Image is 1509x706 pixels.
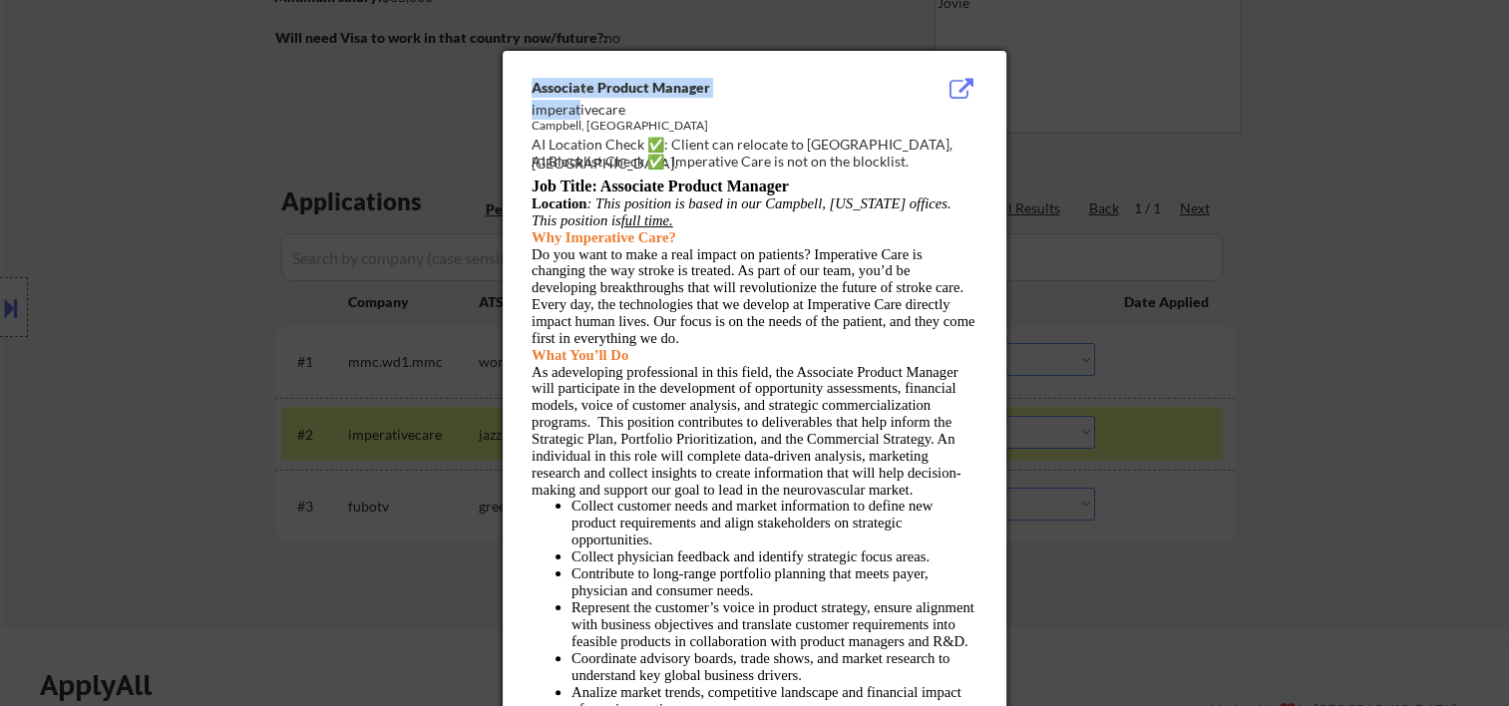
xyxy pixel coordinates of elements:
span: What You’ll Do [532,347,628,363]
div: imperativecare [532,100,877,120]
div: Associate Product Manager [532,78,877,98]
span: Collect customer needs and market information to define new product requirements and align stakeh... [571,498,933,547]
div: Campbell, [GEOGRAPHIC_DATA] [532,118,877,135]
span: As a [532,364,558,380]
span: : This position is based in our Campbell, [US_STATE] offices. This position is [532,195,951,228]
span: developing professional in this field, the Associate Product Manager will participate in the deve... [532,364,961,498]
span: Do you want to make a real impact on patients? Imperative Care is changing the way stroke is trea... [532,246,974,346]
span: Represent the customer’s voice in product strategy, ensure alignment with business objectives and... [571,599,974,649]
div: AI Blocklist Check ✅: Imperative Care is not on the blocklist. [532,152,985,172]
span: Coordinate advisory boards, trade shows, and market research to understand key global business dr... [571,650,949,683]
span: Location [532,195,586,211]
span: Job Title: Associate Product Manager [532,177,789,194]
u: full time. [621,212,673,228]
span: Why Imperative Care? [532,229,676,245]
span: Contribute to long-range portfolio planning that meets payer, physician and consumer needs. [571,565,929,598]
span: Collect physician feedback and identify strategic focus areas. [571,548,930,564]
